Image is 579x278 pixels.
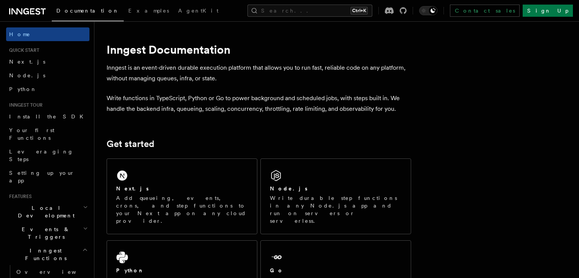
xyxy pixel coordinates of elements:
[6,47,39,53] span: Quick start
[9,170,75,184] span: Setting up your app
[56,8,119,14] span: Documentation
[107,158,257,234] a: Next.jsAdd queueing, events, crons, and step functions to your Next app on any cloud provider.
[9,30,30,38] span: Home
[270,267,284,274] h2: Go
[6,225,83,241] span: Events & Triggers
[107,62,411,84] p: Inngest is an event-driven durable execution platform that allows you to run fast, reliable code ...
[16,269,95,275] span: Overview
[6,110,89,123] a: Install the SDK
[450,5,520,17] a: Contact sales
[107,93,411,114] p: Write functions in TypeScript, Python or Go to power background and scheduled jobs, with steps bu...
[9,59,45,65] span: Next.js
[116,194,248,225] p: Add queueing, events, crons, and step functions to your Next app on any cloud provider.
[6,102,43,108] span: Inngest tour
[247,5,372,17] button: Search...Ctrl+K
[116,185,149,192] h2: Next.js
[6,123,89,145] a: Your first Functions
[270,194,402,225] p: Write durable step functions in any Node.js app and run on servers or serverless.
[52,2,124,21] a: Documentation
[9,127,54,141] span: Your first Functions
[9,86,37,92] span: Python
[6,247,82,262] span: Inngest Functions
[6,244,89,265] button: Inngest Functions
[124,2,174,21] a: Examples
[178,8,219,14] span: AgentKit
[6,145,89,166] a: Leveraging Steps
[419,6,437,15] button: Toggle dark mode
[9,72,45,78] span: Node.js
[260,158,411,234] a: Node.jsWrite durable step functions in any Node.js app and run on servers or serverless.
[6,166,89,187] a: Setting up your app
[6,222,89,244] button: Events & Triggers
[351,7,368,14] kbd: Ctrl+K
[128,8,169,14] span: Examples
[6,204,83,219] span: Local Development
[116,267,144,274] h2: Python
[6,55,89,69] a: Next.js
[6,69,89,82] a: Node.js
[6,193,32,200] span: Features
[523,5,573,17] a: Sign Up
[6,27,89,41] a: Home
[107,43,411,56] h1: Inngest Documentation
[6,201,89,222] button: Local Development
[6,82,89,96] a: Python
[270,185,308,192] h2: Node.js
[107,139,154,149] a: Get started
[9,149,73,162] span: Leveraging Steps
[174,2,223,21] a: AgentKit
[9,113,88,120] span: Install the SDK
